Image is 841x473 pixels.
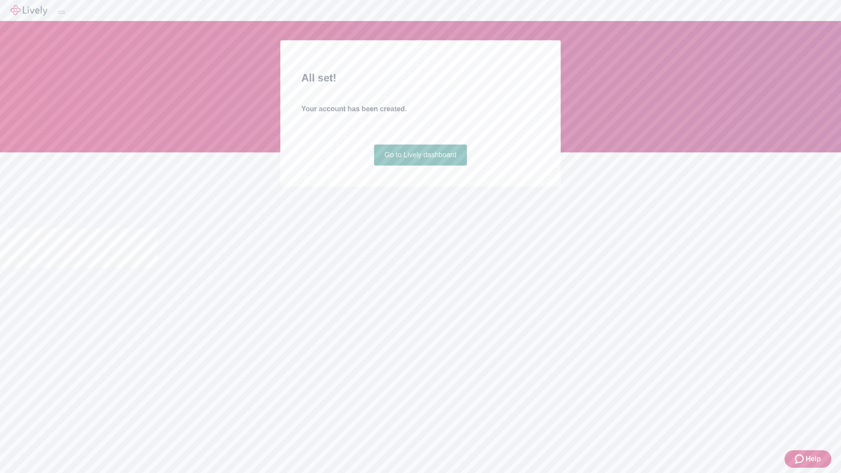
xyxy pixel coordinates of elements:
[784,450,831,468] button: Zendesk support iconHelp
[301,70,540,86] h2: All set!
[374,145,467,166] a: Go to Lively dashboard
[11,5,47,16] img: Lively
[806,454,821,464] span: Help
[795,454,806,464] svg: Zendesk support icon
[58,11,65,14] button: Log out
[301,104,540,114] h4: Your account has been created.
